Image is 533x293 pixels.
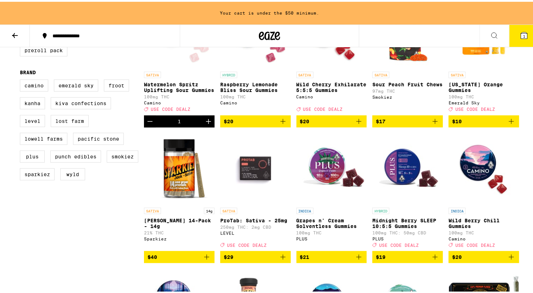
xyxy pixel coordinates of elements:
[449,131,519,202] img: Camino - Wild Berry Chill Gummies
[4,5,51,11] span: Hi. Need any help?
[523,32,525,37] span: 1
[20,167,55,179] label: Sparkiez
[372,229,443,233] p: 100mg THC: 50mg CBD
[144,131,215,249] a: Open page for Jack 14-Pack - 14g from Sparkiez
[449,229,519,233] p: 100mg THC
[372,216,443,227] p: Midnight Berry SLEEP 10:5:5 Gummies
[144,93,215,97] p: 100mg THC
[296,131,367,202] img: PLUS - Grapes n' Cream Solventless Gummies
[296,93,367,97] div: Camino
[372,249,443,261] button: Add to bag
[372,70,389,76] p: SATIVA
[20,131,67,143] label: Lowell Farms
[449,114,519,126] button: Add to bag
[372,80,443,86] p: Sour Peach Fruit Chews
[220,70,237,76] p: HYBRID
[202,114,215,126] button: Increment
[104,78,129,90] label: Froot
[178,117,181,123] div: 1
[372,93,443,98] div: Smokiez
[20,113,45,125] label: LEVEL
[296,70,313,76] p: SATIVA
[455,105,495,110] span: USE CODE DEALZ
[220,206,237,212] p: SATIVA
[449,93,519,97] p: 100mg THC
[303,105,343,110] span: USE CODE DEALZ
[224,117,233,123] span: $20
[452,253,462,258] span: $20
[220,131,291,249] a: Open page for ProTab: Sativa - 25mg from LEVEL
[20,43,67,55] label: Preroll Pack
[144,216,215,227] p: [PERSON_NAME] 14-Pack - 14g
[144,99,215,103] div: Camino
[449,131,519,249] a: Open page for Wild Berry Chill Gummies from Camino
[54,78,98,90] label: Emerald Sky
[449,99,519,103] div: Emerald Sky
[220,216,291,222] p: ProTab: Sativa - 25mg
[227,241,267,246] span: USE CODE DEALZ
[224,253,233,258] span: $29
[296,206,313,212] p: INDICA
[144,206,161,212] p: SATIVA
[296,249,367,261] button: Add to bag
[107,149,138,161] label: Smokiez
[20,149,45,161] label: PLUS
[455,241,495,246] span: USE CODE DEALZ
[144,114,156,126] button: Decrement
[379,241,419,246] span: USE CODE DEALZ
[372,114,443,126] button: Add to bag
[449,235,519,239] div: Camino
[372,131,443,202] img: PLUS - Midnight Berry SLEEP 10:5:5 Gummies
[296,80,367,91] p: Wild Cherry Exhilarate 5:5:5 Gummies
[220,80,291,91] p: Raspberry Lemonade Bliss Sour Gummies
[220,99,291,103] div: Camino
[372,235,443,239] div: PLUS
[60,167,85,179] label: WYLD
[452,117,462,123] span: $10
[449,80,519,91] p: [US_STATE] Orange Gummies
[204,206,215,212] p: 14g
[220,223,291,228] p: 250mg THC: 2mg CBD
[148,253,157,258] span: $40
[51,113,89,125] label: Lost Farm
[220,229,291,234] div: LEVEL
[20,78,48,90] label: Camino
[296,216,367,227] p: Grapes n' Cream Solventless Gummies
[220,131,291,202] img: LEVEL - ProTab: Sativa - 25mg
[220,249,291,261] button: Add to bag
[300,117,310,123] span: $20
[376,117,385,123] span: $17
[144,131,215,202] img: Sparkiez - Jack 14-Pack - 14g
[449,70,466,76] p: SATIVA
[372,87,443,92] p: 97mg THC
[144,70,161,76] p: SATIVA
[376,253,385,258] span: $19
[449,249,519,261] button: Add to bag
[296,114,367,126] button: Add to bag
[144,229,215,233] p: 21% THC
[296,235,367,239] div: PLUS
[220,93,291,97] p: 100mg THC
[449,206,466,212] p: INDICA
[20,96,45,108] label: Kanha
[144,249,215,261] button: Add to bag
[151,105,190,110] span: USE CODE DEALZ
[449,216,519,227] p: Wild Berry Chill Gummies
[296,131,367,249] a: Open page for Grapes n' Cream Solventless Gummies from PLUS
[50,149,101,161] label: Punch Edibles
[220,114,291,126] button: Add to bag
[144,80,215,91] p: Watermelon Spritz Uplifting Sour Gummies
[51,96,111,108] label: Kiva Confections
[372,206,389,212] p: HYBRID
[20,68,36,74] legend: Brand
[73,131,124,143] label: Pacific Stone
[300,253,310,258] span: $21
[296,229,367,233] p: 100mg THC
[372,131,443,249] a: Open page for Midnight Berry SLEEP 10:5:5 Gummies from PLUS
[144,235,215,239] div: Sparkiez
